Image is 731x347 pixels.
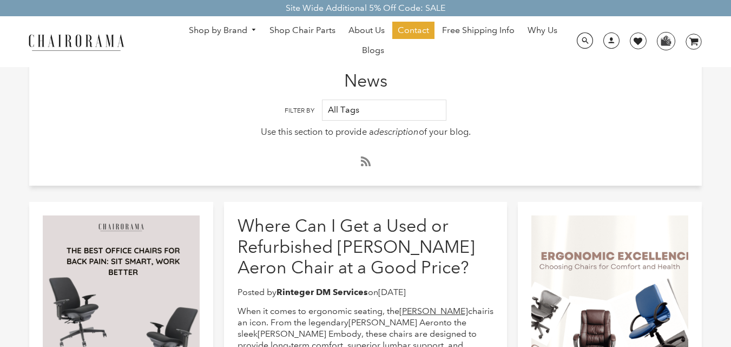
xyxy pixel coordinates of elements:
a: Blogs [357,42,390,59]
a: Contact [392,22,434,39]
img: chairorama [22,32,130,51]
span: [PERSON_NAME] Aeron [348,317,444,328]
span: When it comes to ergonomic seating, the [238,306,399,316]
span: is an icon. From the legendary [238,306,493,328]
label: Filter By [285,107,314,115]
span: Contact [398,25,429,36]
p: Posted by on [238,287,494,298]
h1: News [29,54,702,91]
a: About Us [343,22,390,39]
span: About Us [348,25,385,36]
time: [DATE] [378,287,406,297]
nav: DesktopNavigation [176,22,570,62]
a: Shop by Brand [183,22,262,39]
em: description [374,126,419,138]
img: WhatsApp_Image_2024-07-12_at_16.23.01.webp [657,32,674,49]
a: Free Shipping Info [437,22,520,39]
a: Why Us [522,22,563,39]
span: Free Shipping Info [442,25,515,36]
span: to the sleek [238,317,466,339]
span: Why Us [528,25,557,36]
a: Shop Chair Parts [264,22,341,39]
a: [PERSON_NAME] [399,306,468,316]
p: Use this section to provide a of your blog. [96,125,634,139]
span: Blogs [362,45,384,56]
a: Where Can I Get a Used or Refurbished [PERSON_NAME] Aeron Chair at a Good Price? [238,215,475,278]
span: Shop Chair Parts [269,25,335,36]
span: [PERSON_NAME] Embody [258,329,361,339]
span: chair [468,306,488,316]
strong: Rinteger DM Services [276,287,368,297]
